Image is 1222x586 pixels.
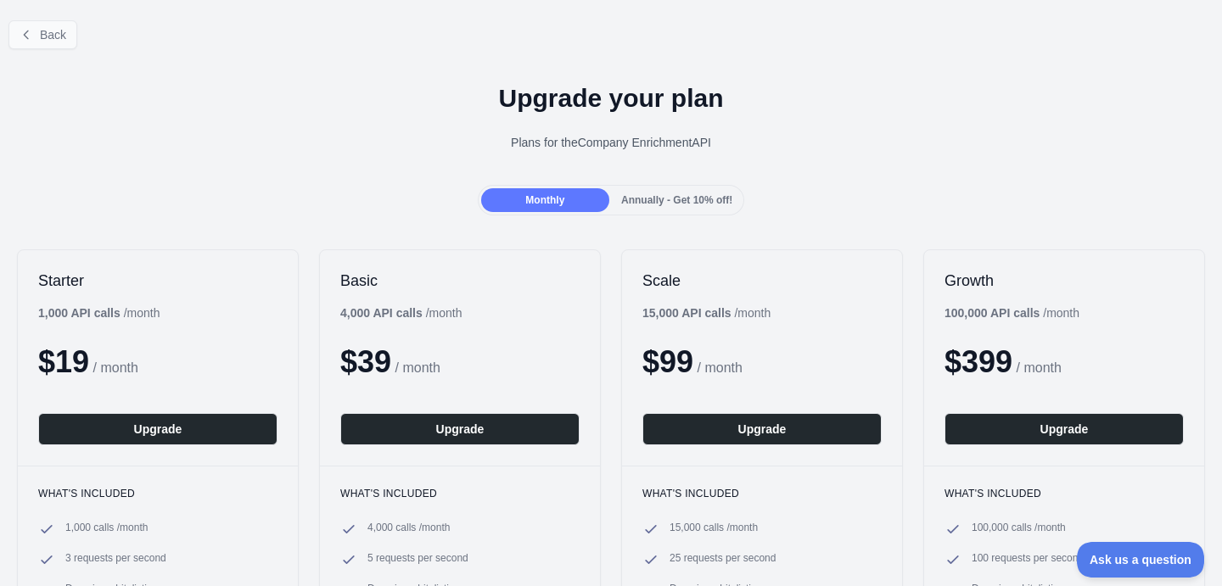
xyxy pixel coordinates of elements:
[945,271,1184,291] h2: Growth
[642,271,882,291] h2: Scale
[642,306,732,320] b: 15,000 API calls
[642,304,771,321] div: / month
[945,306,1040,320] b: 100,000 API calls
[340,271,580,291] h2: Basic
[945,304,1079,321] div: / month
[642,344,693,379] span: $ 99
[1077,542,1205,578] iframe: Toggle Customer Support
[340,304,462,321] div: / month
[945,344,1012,379] span: $ 399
